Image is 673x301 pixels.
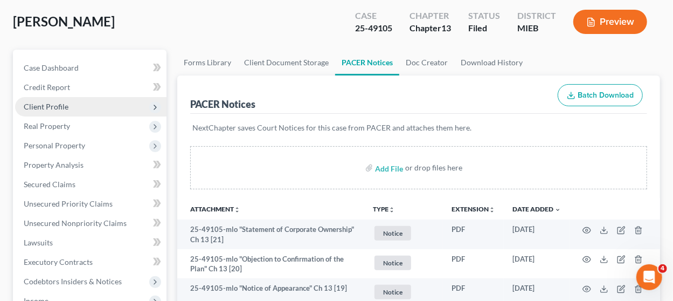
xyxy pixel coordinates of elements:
td: PDF [443,220,504,249]
div: 25-49105 [355,22,392,35]
button: TYPEunfold_more [373,206,395,213]
span: Lawsuits [24,238,53,247]
td: 25-49105-mlo "Objection to Confirmation of the Plan" Ch 13 [20] [177,249,364,279]
td: 25-49105-mlo "Statement of Corporate Ownership" Ch 13 [21] [177,220,364,249]
div: PACER Notices [190,98,255,111]
i: unfold_more [234,207,240,213]
a: Credit Report [15,78,166,97]
span: Client Profile [24,102,68,111]
a: Extensionunfold_more [452,205,495,213]
a: Executory Contracts [15,252,166,272]
span: Executory Contracts [24,257,93,266]
div: or drop files here [405,162,462,173]
a: Download History [454,50,529,76]
span: Credit Report [24,83,70,92]
div: Case [355,10,392,22]
a: Notice [373,254,434,272]
a: Date Added expand_more [512,205,561,213]
span: Batch Download [578,91,634,100]
span: Unsecured Nonpriority Claims [24,218,127,228]
div: Status [468,10,500,22]
span: Unsecured Priority Claims [24,199,113,208]
div: Filed [468,22,500,35]
a: Unsecured Nonpriority Claims [15,214,166,233]
i: expand_more [554,207,561,213]
a: PACER Notices [335,50,399,76]
p: NextChapter saves Court Notices for this case from PACER and attaches them here. [192,122,645,133]
span: Notice [374,256,411,270]
a: Attachmentunfold_more [190,205,240,213]
span: Codebtors Insiders & Notices [24,277,122,286]
a: Notice [373,224,434,242]
span: Notice [374,226,411,241]
span: Notice [374,285,411,299]
div: MIEB [517,22,556,35]
i: unfold_more [388,207,395,213]
span: Real Property [24,121,70,131]
a: Notice [373,283,434,301]
i: unfold_more [489,207,495,213]
button: Batch Download [558,84,643,107]
span: Personal Property [24,141,85,150]
a: Property Analysis [15,155,166,175]
span: 13 [441,23,451,33]
a: Client Document Storage [238,50,335,76]
span: [PERSON_NAME] [13,13,115,29]
iframe: Intercom live chat [636,264,662,290]
td: [DATE] [504,220,570,249]
button: Preview [573,10,647,34]
span: Property Analysis [24,160,84,169]
span: Secured Claims [24,180,75,189]
a: Doc Creator [399,50,454,76]
a: Forms Library [177,50,238,76]
span: 4 [658,264,667,273]
div: Chapter [410,10,451,22]
a: Case Dashboard [15,58,166,78]
td: [DATE] [504,249,570,279]
td: PDF [443,249,504,279]
a: Secured Claims [15,175,166,194]
span: Case Dashboard [24,63,79,72]
div: Chapter [410,22,451,35]
div: District [517,10,556,22]
a: Unsecured Priority Claims [15,194,166,214]
a: Lawsuits [15,233,166,252]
